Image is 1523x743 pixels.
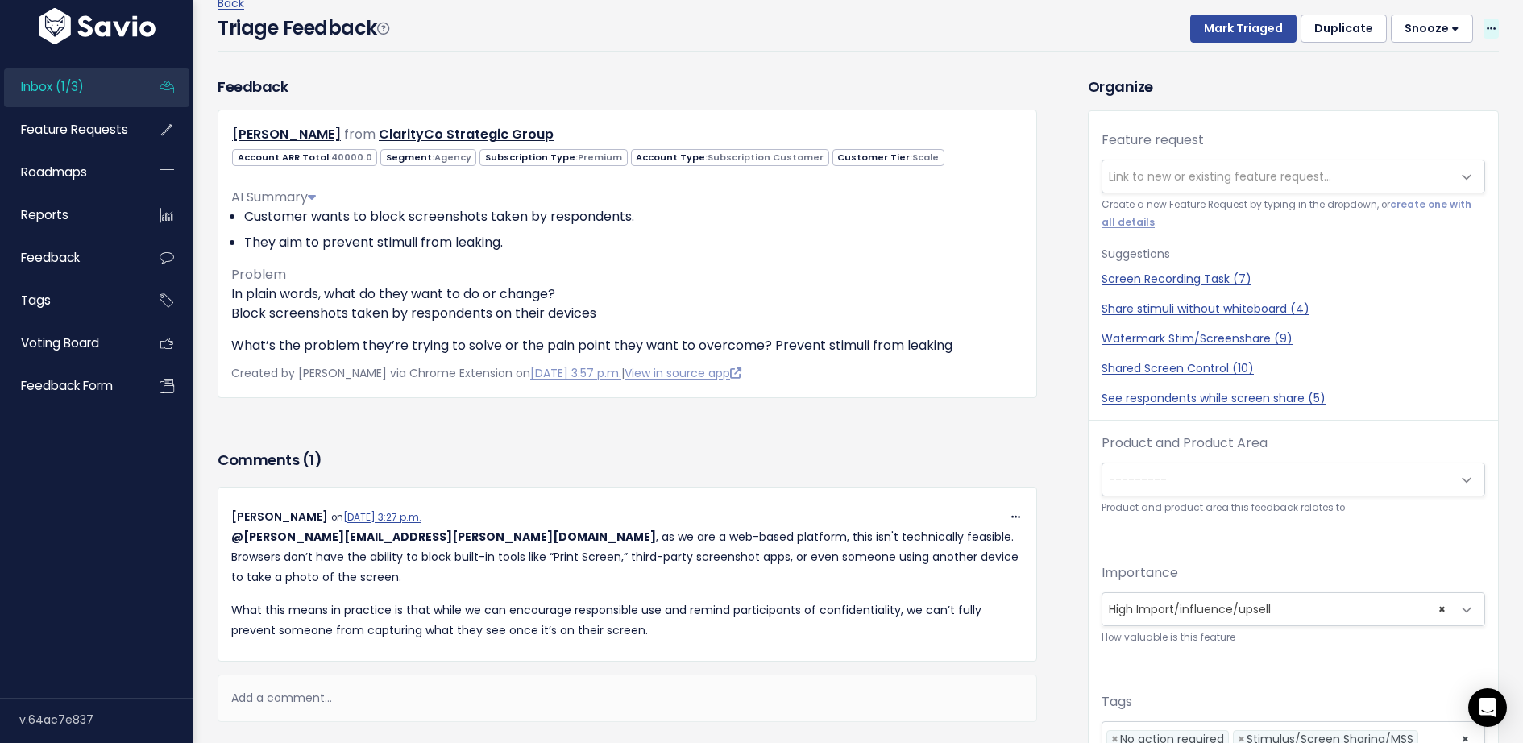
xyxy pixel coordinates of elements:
[1102,629,1485,646] small: How valuable is this feature
[4,282,134,319] a: Tags
[1109,471,1167,488] span: ---------
[1088,76,1499,98] h3: Organize
[631,149,829,166] span: Account Type:
[530,365,621,381] a: [DATE] 3:57 p.m.
[232,149,377,166] span: Account ARR Total:
[231,188,316,206] span: AI Summary
[1102,390,1485,407] a: See respondents while screen share (5)
[912,151,939,164] span: Scale
[231,527,1023,588] p: , as we are a web-based platform, this isn't technically feasible. Browsers don’t have the abilit...
[35,8,160,44] img: logo-white.9d6f32f41409.svg
[479,149,627,166] span: Subscription Type:
[218,675,1037,722] div: Add a comment...
[232,125,341,143] a: [PERSON_NAME]
[578,151,622,164] span: Premium
[1102,131,1204,150] label: Feature request
[379,125,554,143] a: ClarityCo Strategic Group
[1102,271,1485,288] a: Screen Recording Task (7)
[1468,688,1507,727] div: Open Intercom Messenger
[1102,592,1485,626] span: High Import/influence/upsell
[832,149,944,166] span: Customer Tier:
[231,529,656,545] span: Juan Bonilla
[244,233,1023,252] li: They aim to prevent stimuli from leaking.
[625,365,741,381] a: View in source app
[1190,15,1297,44] button: Mark Triaged
[4,154,134,191] a: Roadmaps
[1102,330,1485,347] a: Watermark Stim/Screenshare (9)
[231,336,1023,355] p: What’s the problem they’re trying to solve or the pain point they want to overcome? Prevent stimu...
[21,206,68,223] span: Reports
[21,121,128,138] span: Feature Requests
[1438,593,1446,625] span: ×
[4,111,134,148] a: Feature Requests
[19,699,193,741] div: v.64ac7e837
[309,450,314,470] span: 1
[4,367,134,405] a: Feedback form
[21,334,99,351] span: Voting Board
[231,265,286,284] span: Problem
[1102,692,1132,712] label: Tags
[1109,168,1331,185] span: Link to new or existing feature request...
[244,207,1023,226] li: Customer wants to block screenshots taken by respondents.
[331,511,421,524] span: on
[380,149,476,166] span: Segment:
[4,325,134,362] a: Voting Board
[1301,15,1387,44] button: Duplicate
[231,365,741,381] span: Created by [PERSON_NAME] via Chrome Extension on |
[1102,500,1485,517] small: Product and product area this feedback relates to
[343,511,421,524] a: [DATE] 3:27 p.m.
[1102,197,1485,231] small: Create a new Feature Request by typing in the dropdown, or .
[708,151,824,164] span: Subscription Customer
[1102,198,1471,228] a: create one with all details
[231,508,328,525] span: [PERSON_NAME]
[4,239,134,276] a: Feedback
[218,14,388,43] h4: Triage Feedback
[1102,301,1485,318] a: Share stimuli without whiteboard (4)
[1102,360,1485,377] a: Shared Screen Control (10)
[231,284,1023,323] p: In plain words, what do they want to do or change? Block screenshots taken by respondents on thei...
[344,125,376,143] span: from
[1102,434,1268,453] label: Product and Product Area
[4,68,134,106] a: Inbox (1/3)
[1391,15,1473,44] button: Snooze
[1102,563,1178,583] label: Importance
[1102,593,1452,625] span: High Import/influence/upsell
[21,164,87,181] span: Roadmaps
[21,78,84,95] span: Inbox (1/3)
[21,249,80,266] span: Feedback
[218,449,1037,471] h3: Comments ( )
[434,151,471,164] span: Agency
[21,292,51,309] span: Tags
[4,197,134,234] a: Reports
[21,377,113,394] span: Feedback form
[1102,244,1485,264] p: Suggestions
[331,151,372,164] span: 40000.0
[231,600,1023,641] p: What this means in practice is that while we can encourage responsible use and remind participant...
[218,76,288,98] h3: Feedback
